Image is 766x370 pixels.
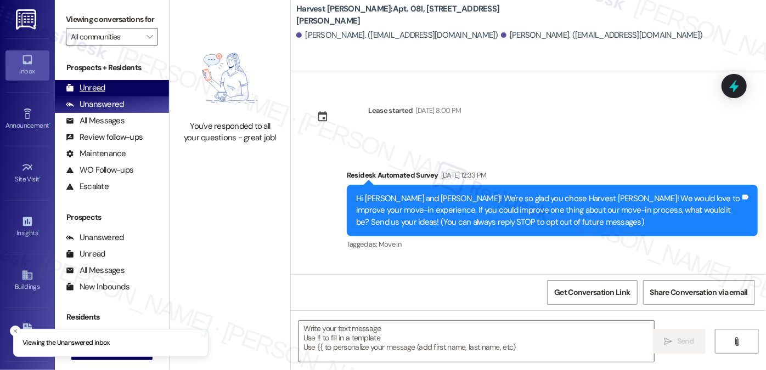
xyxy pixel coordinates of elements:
span: • [40,174,41,181]
div: [PERSON_NAME]. ([EMAIL_ADDRESS][DOMAIN_NAME]) [296,30,498,41]
i:  [147,32,153,41]
div: New Inbounds [66,281,129,293]
button: Get Conversation Link [547,280,637,305]
div: Review follow-ups [66,132,143,143]
div: [DATE] 12:33 PM [438,169,487,181]
div: Prospects [55,212,169,223]
div: WO Follow-ups [66,164,133,176]
div: Unanswered [66,99,124,110]
span: • [38,227,40,235]
div: Tagged as: [347,236,758,252]
button: Send [653,329,706,354]
span: Send [677,335,694,347]
div: Escalate [66,181,109,192]
i:  [733,337,741,346]
span: Move in [379,240,401,249]
b: Harvest [PERSON_NAME]: Apt. 08I, [STREET_ADDRESS][PERSON_NAME] [296,3,516,27]
div: Prospects + Residents [55,62,169,73]
a: Leads [5,320,49,350]
button: Close toast [10,326,21,337]
a: Buildings [5,266,49,295]
div: [DATE] 8:00 PM [413,105,461,116]
a: Site Visit • [5,158,49,188]
div: Lease started [368,105,413,116]
div: Residesk Automated Survey [347,169,758,185]
span: Share Conversation via email [650,287,748,298]
div: [PERSON_NAME]. ([EMAIL_ADDRESS][DOMAIN_NAME]) [501,30,703,41]
p: Viewing the Unanswered inbox [22,338,110,348]
span: • [49,120,50,128]
button: Share Conversation via email [643,280,755,305]
input: All communities [71,28,140,45]
label: Viewing conversations for [66,11,158,28]
a: Insights • [5,212,49,242]
a: Inbox [5,50,49,80]
div: Residents [55,311,169,323]
div: Hi [PERSON_NAME] and [PERSON_NAME]! We're so glad you chose Harvest [PERSON_NAME]! We would love ... [356,193,740,228]
span: Get Conversation Link [554,287,630,298]
img: ResiDesk Logo [16,9,38,30]
img: empty-state [182,41,278,115]
div: Unread [66,248,105,260]
div: You've responded to all your questions - great job! [182,121,278,144]
div: Unanswered [66,232,124,243]
div: All Messages [66,115,125,127]
div: All Messages [66,265,125,276]
i:  [664,337,673,346]
div: Unread [66,82,105,94]
div: Maintenance [66,148,126,160]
